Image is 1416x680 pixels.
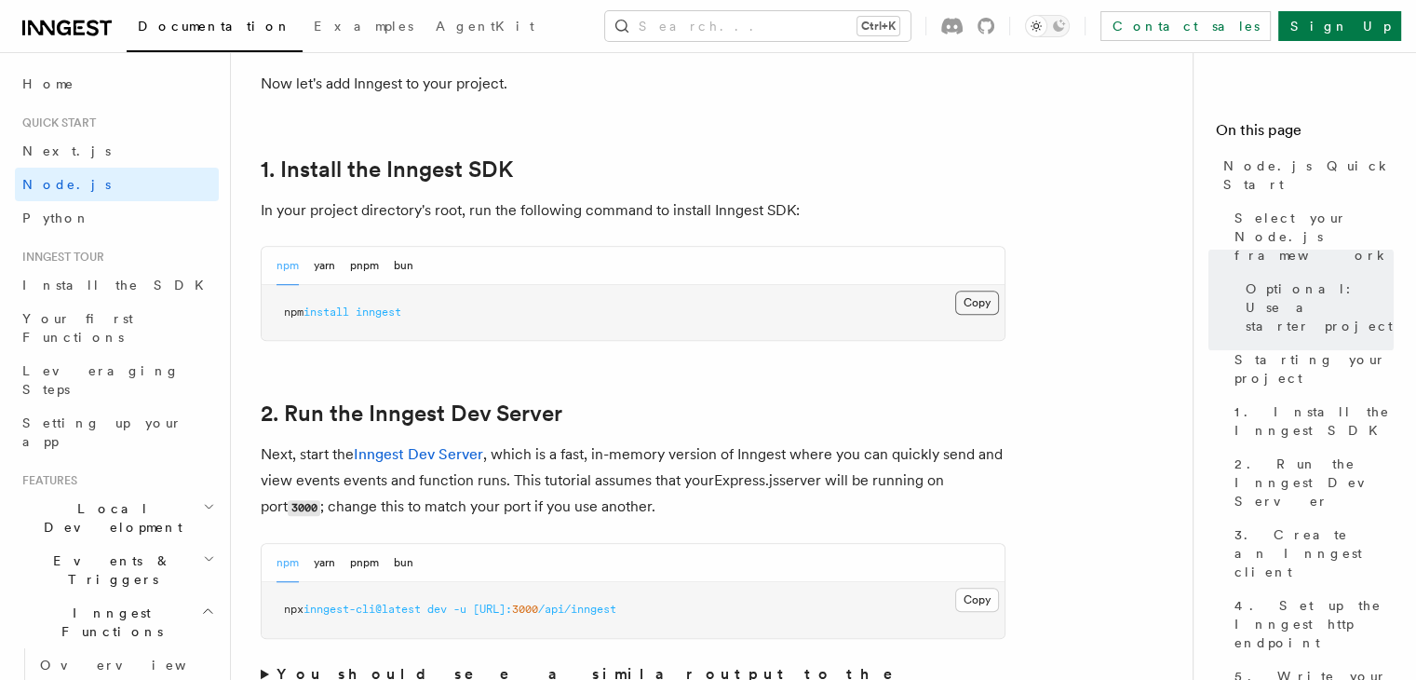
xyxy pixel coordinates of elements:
[1025,15,1070,37] button: Toggle dark mode
[127,6,303,52] a: Documentation
[303,603,421,616] span: inngest-cli@latest
[261,71,1005,97] p: Now let's add Inngest to your project.
[1227,343,1394,395] a: Starting your project
[1234,209,1394,265] span: Select your Node.js framework
[1223,156,1394,194] span: Node.js Quick Start
[394,544,413,582] button: bun
[15,473,77,488] span: Features
[22,75,74,93] span: Home
[1227,447,1394,518] a: 2. Run the Inngest Dev Server
[22,278,215,292] span: Install the SDK
[350,544,379,582] button: pnpm
[354,445,483,463] a: Inngest Dev Server
[1227,201,1394,272] a: Select your Node.js framework
[15,492,219,544] button: Local Development
[15,168,219,201] a: Node.js
[356,306,401,319] span: inngest
[538,603,616,616] span: /api/inngest
[1234,596,1394,652] span: 4. Set up the Inngest http endpoint
[1234,525,1394,581] span: 3. Create an Inngest client
[22,311,133,345] span: Your first Functions
[1278,11,1401,41] a: Sign Up
[427,603,447,616] span: dev
[425,6,546,50] a: AgentKit
[1216,149,1394,201] a: Node.js Quick Start
[1246,279,1394,335] span: Optional: Use a starter project
[605,11,910,41] button: Search...Ctrl+K
[314,19,413,34] span: Examples
[15,551,203,589] span: Events & Triggers
[284,306,303,319] span: npm
[314,247,335,285] button: yarn
[15,201,219,235] a: Python
[15,354,219,406] a: Leveraging Steps
[261,401,562,427] a: 2. Run the Inngest Dev Server
[303,6,425,50] a: Examples
[436,19,534,34] span: AgentKit
[15,406,219,458] a: Setting up your app
[1234,402,1394,440] span: 1. Install the Inngest SDK
[1227,589,1394,660] a: 4. Set up the Inngest http endpoint
[1227,395,1394,447] a: 1. Install the Inngest SDK
[15,604,201,641] span: Inngest Functions
[15,116,96,130] span: Quick start
[1227,518,1394,589] a: 3. Create an Inngest client
[261,197,1005,224] p: In your project directory's root, run the following command to install Inngest SDK:
[453,603,466,616] span: -u
[955,588,999,612] button: Copy
[22,211,90,225] span: Python
[22,363,180,397] span: Leveraging Steps
[22,177,111,192] span: Node.js
[15,67,219,101] a: Home
[350,247,379,285] button: pnpm
[15,134,219,168] a: Next.js
[303,306,349,319] span: install
[284,603,303,616] span: npx
[473,603,512,616] span: [URL]:
[1234,350,1394,388] span: Starting your project
[276,247,299,285] button: npm
[40,658,232,673] span: Overview
[15,302,219,354] a: Your first Functions
[288,500,320,516] code: 3000
[276,544,299,582] button: npm
[857,17,899,35] kbd: Ctrl+K
[15,250,104,265] span: Inngest tour
[15,499,203,537] span: Local Development
[15,596,219,648] button: Inngest Functions
[22,415,182,449] span: Setting up your app
[15,544,219,596] button: Events & Triggers
[1216,119,1394,149] h4: On this page
[22,143,111,158] span: Next.js
[314,544,335,582] button: yarn
[394,247,413,285] button: bun
[1238,272,1394,343] a: Optional: Use a starter project
[261,442,1005,521] p: Next, start the , which is a fast, in-memory version of Inngest where you can quickly send and vi...
[261,156,513,183] a: 1. Install the Inngest SDK
[1100,11,1271,41] a: Contact sales
[512,603,538,616] span: 3000
[15,268,219,302] a: Install the SDK
[955,291,999,315] button: Copy
[1234,455,1394,510] span: 2. Run the Inngest Dev Server
[138,19,291,34] span: Documentation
